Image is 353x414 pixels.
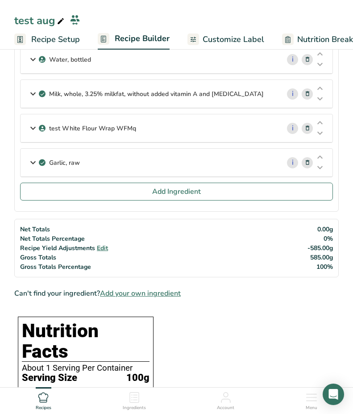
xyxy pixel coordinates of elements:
[115,33,170,45] span: Recipe Builder
[287,54,298,65] a: i
[20,244,95,252] span: Recipe Yield Adjustments
[22,372,77,384] span: Serving Size
[36,405,51,411] span: Recipes
[323,384,344,405] div: Open Intercom Messenger
[21,114,332,142] div: test White Flour Wrap WFMq i
[49,55,91,64] p: Water, bottled
[14,288,339,299] div: Can't find your ingredient?
[187,29,264,50] a: Customize Label
[307,244,333,252] span: -585.00g
[20,253,56,262] span: Gross Totals
[31,33,80,46] span: Recipe Setup
[316,263,333,271] span: 100%
[14,13,66,29] div: test aug
[203,33,264,46] span: Customize Label
[123,388,146,412] a: Ingredients
[20,263,91,271] span: Gross Totals Percentage
[287,123,298,134] a: i
[49,89,264,99] p: Milk, whole, 3.25% milkfat, without added vitamin A and [MEDICAL_DATA]
[310,253,333,262] span: 585.00g
[306,405,317,411] span: Menu
[100,288,181,299] span: Add your own ingredient
[217,388,234,412] a: Account
[21,46,332,74] div: Water, bottled i
[20,225,50,234] span: Net Totals
[123,405,146,411] span: Ingredients
[21,80,332,108] div: Milk, whole, 3.25% milkfat, without added vitamin A and [MEDICAL_DATA] i
[49,158,80,167] p: Garlic, raw
[36,388,51,412] a: Recipes
[287,157,298,168] a: i
[22,364,150,372] div: About 1 Serving Per Container
[217,405,234,411] span: Account
[97,244,108,252] span: Edit
[152,186,201,197] span: Add Ingredient
[324,234,333,243] span: 0%
[21,149,332,177] div: Garlic, raw i
[22,321,150,362] h1: Nutrition Facts
[126,372,150,384] span: 100g
[98,29,170,50] a: Recipe Builder
[20,234,85,243] span: Net Totals Percentage
[49,124,136,133] p: test White Flour Wrap WFMq
[20,183,333,201] button: Add Ingredient
[317,225,333,234] span: 0.00g
[14,29,80,50] a: Recipe Setup
[287,88,298,100] a: i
